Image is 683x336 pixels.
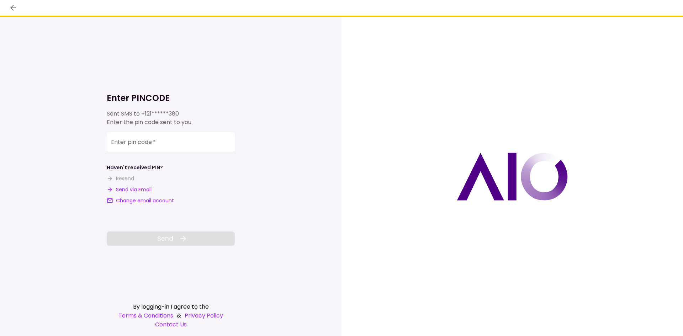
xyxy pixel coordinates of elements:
span: Send [157,234,173,243]
a: Terms & Conditions [118,311,173,320]
img: AIO logo [457,153,568,201]
button: Resend [107,175,134,182]
a: Privacy Policy [185,311,223,320]
button: back [7,2,19,14]
button: Send via Email [107,186,152,193]
div: Haven't received PIN? [107,164,163,171]
button: Send [107,231,235,246]
button: Change email account [107,197,174,204]
h1: Enter PINCODE [107,92,235,104]
a: Contact Us [107,320,235,329]
div: Sent SMS to Enter the pin code sent to you [107,110,235,127]
div: & [107,311,235,320]
div: By logging-in I agree to the [107,302,235,311]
